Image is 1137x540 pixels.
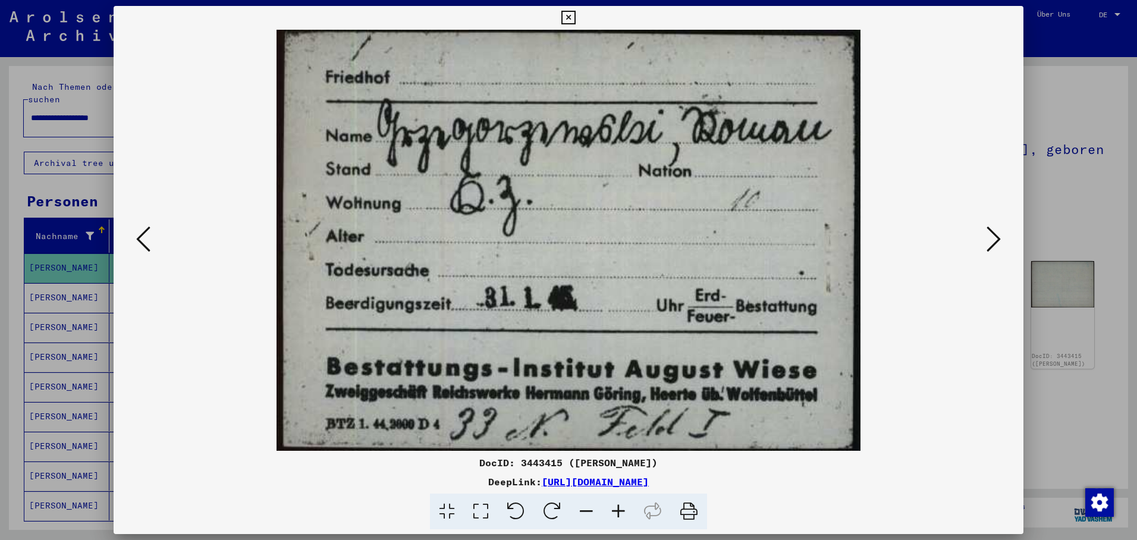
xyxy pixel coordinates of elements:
img: Zustimmung ändern [1085,488,1114,517]
img: 001.jpg [154,30,983,451]
div: DocID: 3443415 ([PERSON_NAME]) [114,456,1023,470]
div: Zustimmung ändern [1085,488,1113,516]
div: DeepLink: [114,475,1023,489]
a: [URL][DOMAIN_NAME] [542,476,649,488]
